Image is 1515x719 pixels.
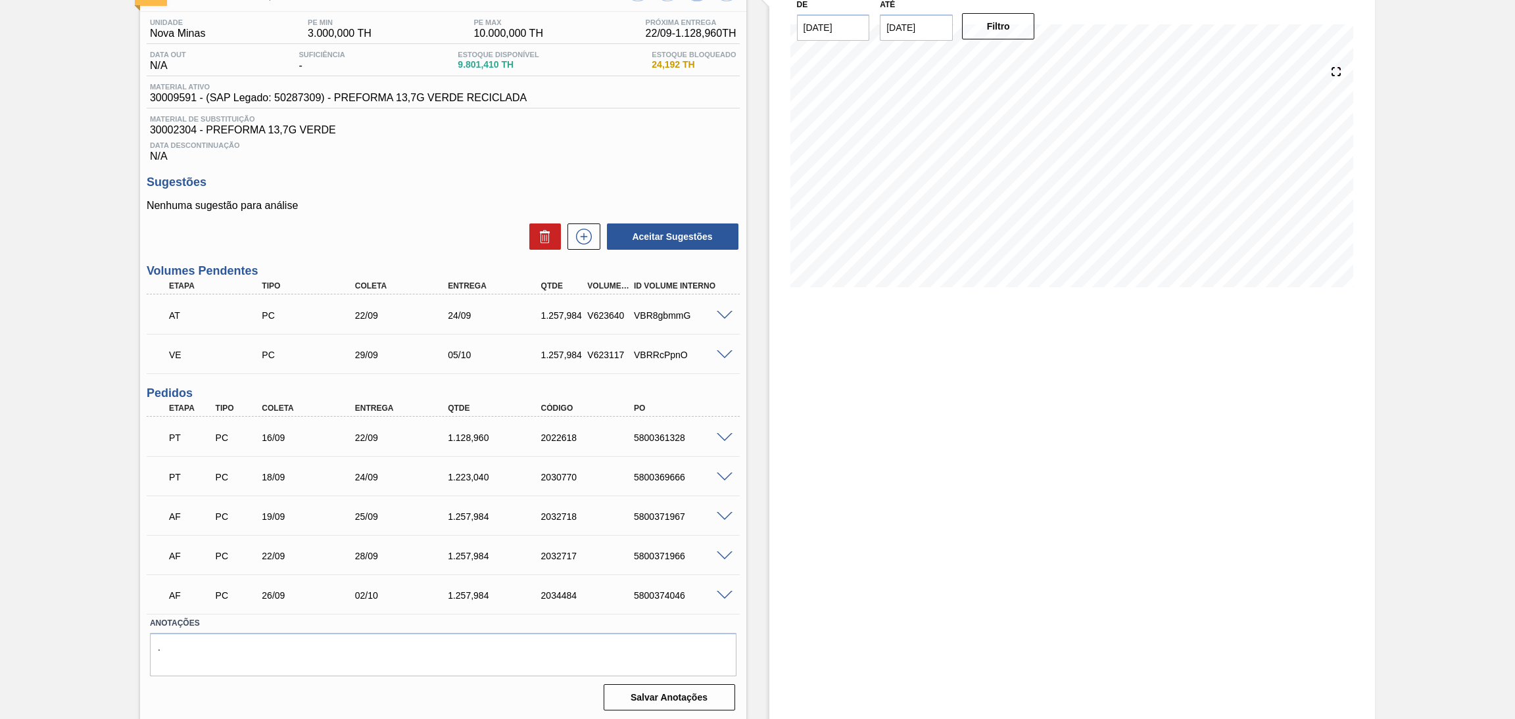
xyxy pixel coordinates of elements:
[880,14,953,41] input: dd/mm/yyyy
[212,432,262,443] div: Pedido de Compra
[538,551,644,561] div: 2032717
[258,551,364,561] div: 22/09/2025
[258,511,364,522] div: 19/09/2025
[445,590,550,601] div: 1.257,984
[147,51,189,72] div: N/A
[646,18,736,26] span: Próxima Entrega
[258,404,364,413] div: Coleta
[607,223,738,250] button: Aceitar Sugestões
[169,511,212,522] p: AF
[166,301,272,330] div: Aguardando Informações de Transporte
[352,511,458,522] div: 25/09/2025
[295,51,348,72] div: -
[147,175,740,189] h3: Sugestões
[150,633,736,676] textarea: .
[561,223,600,250] div: Nova sugestão
[631,432,736,443] div: 5800361328
[538,590,644,601] div: 2034484
[445,432,550,443] div: 1.128,960
[445,404,550,413] div: Qtde
[631,350,736,360] div: VBRRcPpnO
[538,310,588,321] div: 1.257,984
[352,350,458,360] div: 29/09/2025
[258,350,364,360] div: Pedido de Compra
[445,472,550,482] div: 1.223,040
[258,281,364,290] div: Tipo
[150,28,205,39] span: Nova Minas
[150,124,736,136] span: 30002304 - PREFORMA 13,7G VERDE
[150,92,527,104] span: 30009591 - (SAP Legado: 50287309) - PREFORMA 13,7G VERDE RECICLADA
[352,432,458,443] div: 22/09/2025
[652,60,736,70] span: 24,192 TH
[600,222,740,251] div: Aceitar Sugestões
[538,350,588,360] div: 1.257,984
[299,51,345,58] span: Suficiência
[212,404,262,413] div: Tipo
[352,310,458,321] div: 22/09/2025
[166,340,272,369] div: Volume Enviado para Transporte
[631,281,736,290] div: Id Volume Interno
[166,502,216,531] div: Aguardando Faturamento
[308,28,372,39] span: 3.000,000 TH
[258,310,364,321] div: Pedido de Compra
[166,463,216,492] div: Pedido em Trânsito
[352,590,458,601] div: 02/10/2025
[352,281,458,290] div: Coleta
[169,310,268,321] p: AT
[584,350,634,360] div: V623117
[445,551,550,561] div: 1.257,984
[352,472,458,482] div: 24/09/2025
[352,404,458,413] div: Entrega
[631,551,736,561] div: 5800371966
[150,141,736,149] span: Data Descontinuação
[631,511,736,522] div: 5800371967
[538,511,644,522] div: 2032718
[258,472,364,482] div: 18/09/2025
[523,223,561,250] div: Excluir Sugestões
[584,281,634,290] div: Volume Portal
[150,18,205,26] span: Unidade
[631,404,736,413] div: PO
[445,281,550,290] div: Entrega
[212,590,262,601] div: Pedido de Compra
[166,281,272,290] div: Etapa
[147,200,740,212] p: Nenhuma sugestão para análise
[538,472,644,482] div: 2030770
[166,581,216,610] div: Aguardando Faturamento
[150,83,527,91] span: Material ativo
[308,18,372,26] span: PE MIN
[473,28,543,39] span: 10.000,000 TH
[150,51,186,58] span: Data out
[258,590,364,601] div: 26/09/2025
[797,14,870,41] input: dd/mm/yyyy
[212,551,262,561] div: Pedido de Compra
[147,264,740,278] h3: Volumes Pendentes
[538,432,644,443] div: 2022618
[445,310,550,321] div: 24/09/2025
[169,472,212,482] p: PT
[445,350,550,360] div: 05/10/2025
[169,551,212,561] p: AF
[445,511,550,522] div: 1.257,984
[631,472,736,482] div: 5800369666
[458,51,539,58] span: Estoque Disponível
[147,136,740,162] div: N/A
[652,51,736,58] span: Estoque Bloqueado
[604,684,735,710] button: Salvar Anotações
[166,404,216,413] div: Etapa
[166,542,216,570] div: Aguardando Faturamento
[212,511,262,522] div: Pedido de Compra
[538,404,644,413] div: Código
[646,28,736,39] span: 22/09 - 1.128,960 TH
[258,432,364,443] div: 16/09/2025
[631,590,736,601] div: 5800374046
[169,432,212,443] p: PT
[150,115,736,123] span: Material de Substituição
[212,472,262,482] div: Pedido de Compra
[584,310,634,321] div: V623640
[169,590,212,601] p: AF
[147,386,740,400] h3: Pedidos
[166,423,216,452] div: Pedido em Trânsito
[352,551,458,561] div: 28/09/2025
[962,13,1035,39] button: Filtro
